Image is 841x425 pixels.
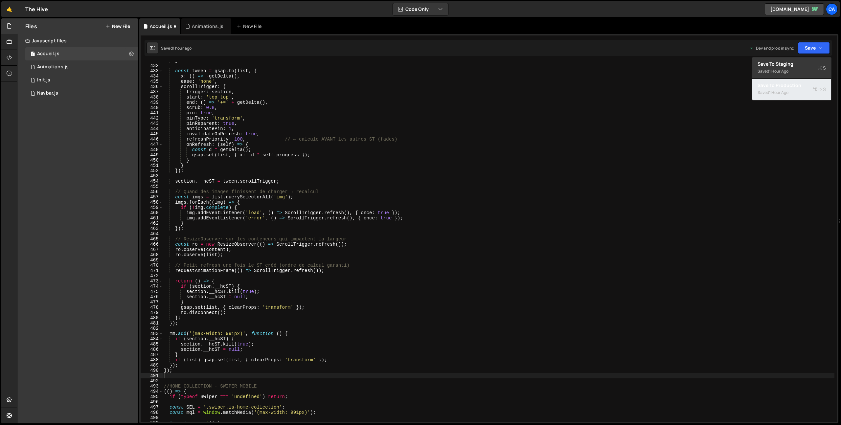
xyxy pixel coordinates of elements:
[141,347,163,352] div: 486
[141,389,163,394] div: 494
[141,63,163,68] div: 432
[37,51,59,57] div: Accueil.js
[141,357,163,363] div: 488
[141,405,163,410] div: 497
[141,163,163,168] div: 451
[25,87,138,100] div: 17034/47476.js
[141,68,163,74] div: 433
[173,45,192,51] div: 1 hour ago
[818,65,826,71] span: S
[141,89,163,95] div: 437
[141,342,163,347] div: 485
[141,84,163,89] div: 436
[141,257,163,263] div: 469
[141,252,163,257] div: 468
[37,77,50,83] div: Init.js
[141,121,163,126] div: 443
[141,200,163,205] div: 458
[141,279,163,284] div: 473
[769,68,788,74] div: 1 hour ago
[141,231,163,236] div: 464
[141,310,163,315] div: 479
[25,47,138,60] div: 17034/46801.js
[826,3,838,15] a: Ca
[141,74,163,79] div: 434
[25,23,37,30] h2: Files
[752,57,831,79] button: Save to StagingS Saved1 hour ago
[141,221,163,226] div: 462
[141,300,163,305] div: 477
[141,168,163,173] div: 452
[141,352,163,357] div: 487
[393,3,448,15] button: Code Only
[141,179,163,184] div: 454
[31,52,35,57] span: 1
[141,373,163,378] div: 491
[141,273,163,279] div: 472
[141,336,163,342] div: 484
[141,105,163,110] div: 440
[237,23,264,30] div: New File
[141,399,163,405] div: 496
[141,79,163,84] div: 435
[141,137,163,142] div: 446
[141,116,163,121] div: 442
[141,226,163,231] div: 463
[141,321,163,326] div: 481
[141,215,163,221] div: 461
[752,79,831,100] button: Save to ProductionS Saved1 hour ago
[25,5,48,13] div: The Hive
[758,89,826,97] div: Saved
[141,194,163,200] div: 457
[141,289,163,294] div: 475
[141,394,163,399] div: 495
[758,61,826,67] div: Save to Staging
[141,415,163,420] div: 499
[141,142,163,147] div: 447
[141,315,163,321] div: 480
[25,60,138,74] div: 17034/46849.js
[141,331,163,336] div: 483
[150,23,172,30] div: Accueil.js
[141,158,163,163] div: 450
[141,184,163,189] div: 455
[141,147,163,152] div: 448
[1,1,17,17] a: 🤙
[141,294,163,300] div: 476
[141,384,163,389] div: 493
[758,82,826,89] div: Save to Production
[161,45,192,51] div: Saved
[141,368,163,373] div: 490
[141,263,163,268] div: 470
[105,24,130,29] button: New File
[141,236,163,242] div: 465
[25,74,138,87] div: 17034/46803.js
[17,34,138,47] div: Javascript files
[141,210,163,215] div: 460
[141,100,163,105] div: 439
[141,131,163,137] div: 445
[141,284,163,289] div: 474
[141,305,163,310] div: 478
[141,242,163,247] div: 466
[141,247,163,252] div: 467
[769,90,788,95] div: 1 hour ago
[141,378,163,384] div: 492
[37,90,58,96] div: Navbar.js
[141,152,163,158] div: 449
[765,3,824,15] a: [DOMAIN_NAME]
[141,110,163,116] div: 441
[141,173,163,179] div: 453
[141,326,163,331] div: 482
[141,410,163,415] div: 498
[758,67,826,75] div: Saved
[37,64,69,70] div: Animations.js
[141,268,163,273] div: 471
[141,126,163,131] div: 444
[812,86,826,93] span: S
[141,189,163,194] div: 456
[798,42,830,54] button: Save
[141,95,163,100] div: 438
[141,205,163,210] div: 459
